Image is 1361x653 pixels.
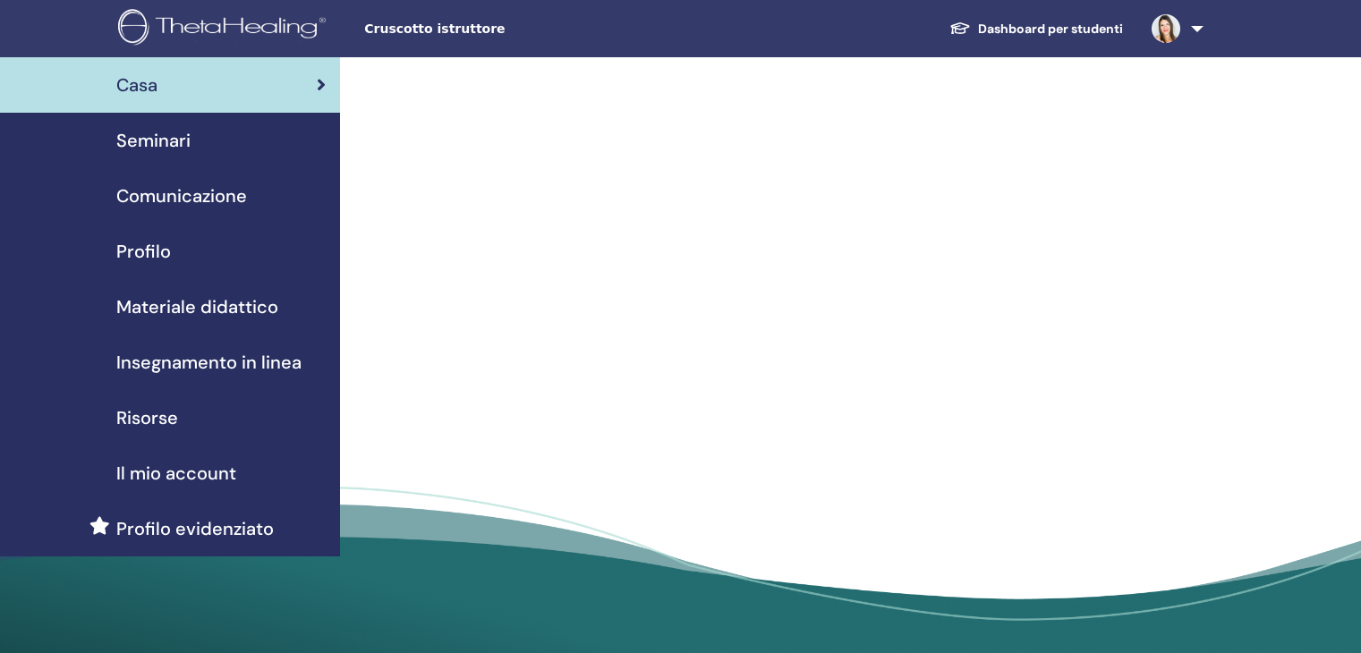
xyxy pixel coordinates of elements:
span: Comunicazione [116,182,247,209]
span: Seminari [116,127,191,154]
span: Materiale didattico [116,293,278,320]
span: Casa [116,72,157,98]
img: logo.png [118,9,332,49]
span: Il mio account [116,460,236,487]
span: Risorse [116,404,178,431]
span: Profilo evidenziato [116,515,274,542]
a: Dashboard per studenti [935,13,1137,46]
span: Cruscotto istruttore [364,20,633,38]
span: Insegnamento in linea [116,349,302,376]
img: default.jpg [1152,14,1180,43]
span: Profilo [116,238,171,265]
img: graduation-cap-white.svg [949,21,971,36]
